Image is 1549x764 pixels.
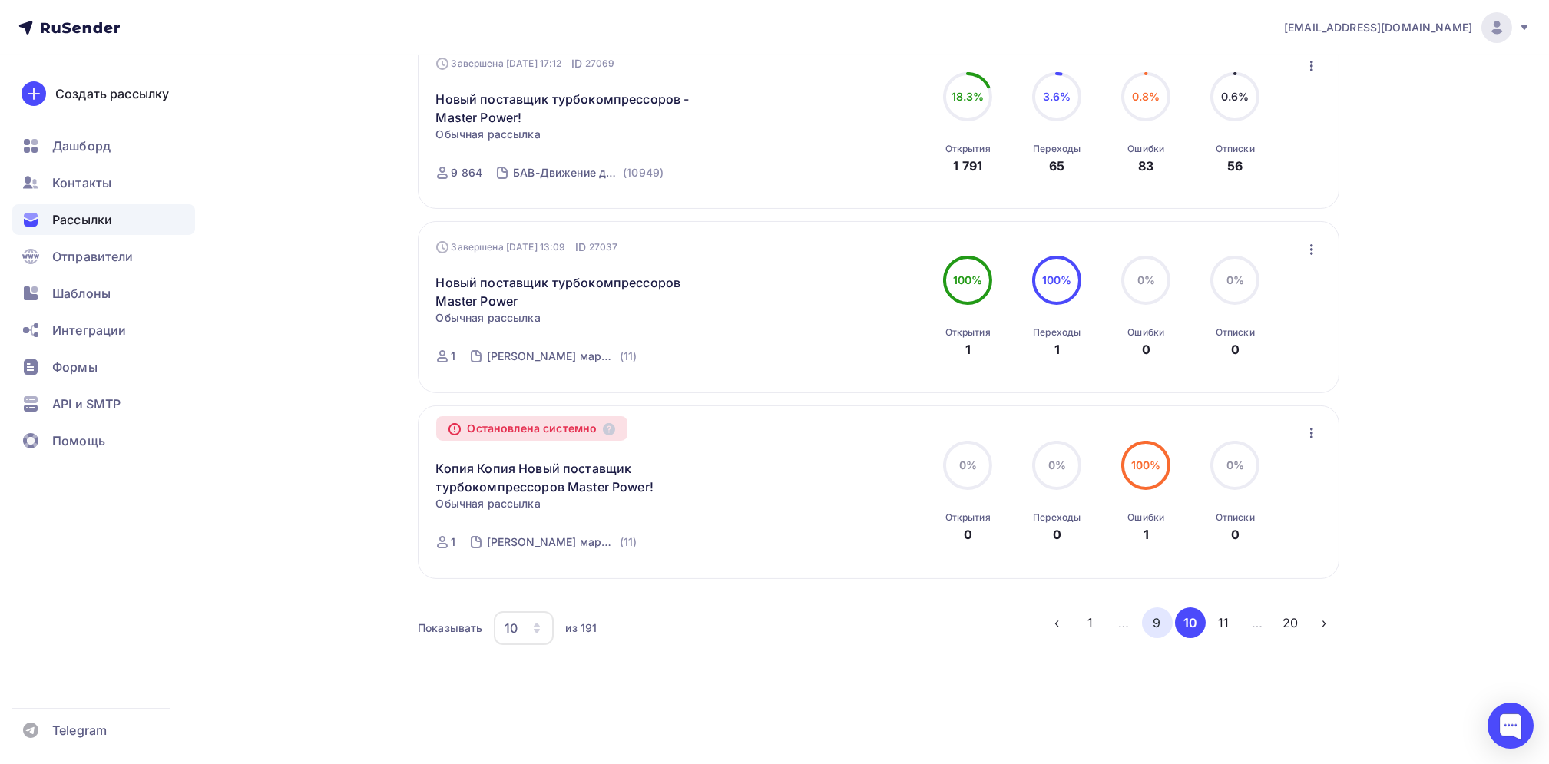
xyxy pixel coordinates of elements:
a: Формы [12,352,195,382]
div: 0 [1231,525,1240,544]
span: 0% [959,458,977,471]
div: 0 [1053,525,1061,544]
div: (11) [620,349,637,364]
div: Переходы [1033,143,1081,155]
a: Новый поставщик турбокомпрессоров Master Power [436,273,700,310]
div: Открытия [945,326,991,339]
div: 1 [452,349,456,364]
div: 10 [505,619,518,637]
a: Дашборд [12,131,195,161]
span: 0% [1226,458,1244,471]
span: 18.3% [952,90,985,103]
span: ID [571,56,582,71]
a: БАВ-Движение действующие (10949) [511,160,665,185]
span: 0.6% [1221,90,1249,103]
button: Go to page 9 [1142,607,1173,638]
div: 83 [1138,157,1153,175]
div: (10949) [623,165,664,180]
button: Go to page 11 [1209,607,1240,638]
div: 0 [1231,340,1240,359]
span: 27069 [585,56,615,71]
div: 56 [1227,157,1243,175]
span: 0% [1226,273,1244,286]
a: [EMAIL_ADDRESS][DOMAIN_NAME] [1284,12,1531,43]
button: Go to previous page [1041,607,1072,638]
div: Открытия [945,143,991,155]
ul: Pagination [1041,607,1339,638]
span: 100% [1042,273,1072,286]
span: Шаблоны [52,284,111,303]
button: Go to page 20 [1276,607,1306,638]
div: Завершена [DATE] 13:09 [436,240,618,255]
div: 1 [965,340,971,359]
div: 65 [1049,157,1064,175]
div: 0 [1142,340,1150,359]
div: 1 [1054,340,1060,359]
div: Показывать [418,620,482,636]
div: БАВ-Движение действующие [513,165,620,180]
div: Ошибки [1127,143,1164,155]
a: Рассылки [12,204,195,235]
div: 1 [452,534,456,550]
span: Формы [52,358,98,376]
button: Go to page 1 [1075,607,1106,638]
div: [PERSON_NAME] маркетинг [487,534,617,550]
span: Обычная рассылка [436,127,541,142]
a: Шаблоны [12,278,195,309]
div: Отписки [1216,326,1255,339]
span: 0% [1137,273,1155,286]
div: 1 791 [953,157,982,175]
div: Завершена [DATE] 17:12 [436,56,615,71]
button: Go to next page [1309,607,1339,638]
span: 100% [953,273,983,286]
span: [EMAIL_ADDRESS][DOMAIN_NAME] [1284,20,1472,35]
button: 10 [493,610,554,646]
span: 27037 [589,240,618,255]
div: Отписки [1216,511,1255,524]
div: Открытия [945,511,991,524]
a: Новый поставщик турбокомпрессоров - Master Power! [436,90,700,127]
div: Создать рассылку [55,84,169,103]
a: Копия Копия Новый поставщик турбокомпрессоров Master Power! [436,459,700,496]
div: 9 864 [452,165,483,180]
span: Контакты [52,174,111,192]
a: [PERSON_NAME] маркетинг (11) [485,344,639,369]
a: Контакты [12,167,195,198]
div: [PERSON_NAME] маркетинг [487,349,617,364]
a: Отправители [12,241,195,272]
div: 0 [964,525,972,544]
span: ID [575,240,586,255]
span: 0.8% [1132,90,1160,103]
span: Отправители [52,247,134,266]
span: Рассылки [52,210,112,229]
span: 100% [1131,458,1161,471]
span: Помощь [52,432,105,450]
span: Интеграции [52,321,126,339]
div: Переходы [1033,326,1081,339]
div: 1 [1144,525,1149,544]
span: API и SMTP [52,395,121,413]
button: Go to page 10 [1175,607,1206,638]
div: Отписки [1216,143,1255,155]
span: Обычная рассылка [436,496,541,511]
div: Ошибки [1127,326,1164,339]
span: Обычная рассылка [436,310,541,326]
div: Ошибки [1127,511,1164,524]
div: из 191 [565,620,597,636]
div: Остановлена системно [436,416,628,441]
span: 0% [1048,458,1066,471]
div: Переходы [1033,511,1081,524]
span: Дашборд [52,137,111,155]
a: [PERSON_NAME] маркетинг (11) [485,530,639,554]
span: Telegram [52,721,107,739]
span: 3.6% [1043,90,1071,103]
div: (11) [620,534,637,550]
